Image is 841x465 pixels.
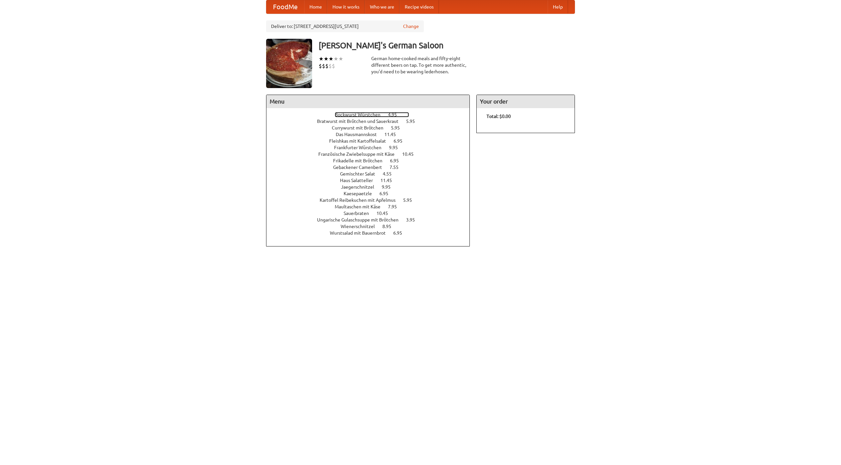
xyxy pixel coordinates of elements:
[388,204,403,209] span: 7.95
[333,158,411,163] a: Frikadelle mit Brötchen 6.95
[403,198,419,203] span: 5.95
[330,230,392,236] span: Wurstsalad mit Bauernbrot
[389,145,404,150] span: 9.95
[327,0,365,13] a: How it works
[319,55,324,62] li: ★
[266,20,424,32] div: Deliver to: [STREET_ADDRESS][US_STATE]
[317,119,427,124] a: Bratwurst mit Brötchen und Sauerkraut 5.95
[382,184,397,190] span: 9.95
[344,211,400,216] a: Sauerbraten 10.45
[340,171,382,176] span: Gemischter Salat
[338,55,343,62] li: ★
[340,171,404,176] a: Gemischter Salat 4.55
[380,178,398,183] span: 11.45
[406,217,421,222] span: 3.95
[329,138,415,144] a: Fleishkas mit Kartoffelsalat 6.95
[332,125,412,130] a: Currywurst mit Brötchen 5.95
[334,145,410,150] a: Frankfurter Würstchen 9.95
[318,151,426,157] a: Französische Zwiebelsuppe mit Käse 10.45
[324,55,329,62] li: ★
[318,151,401,157] span: Französische Zwiebelsuppe mit Käse
[304,0,327,13] a: Home
[325,62,329,70] li: $
[333,165,389,170] span: Gebackener Camenbert
[322,62,325,70] li: $
[333,158,389,163] span: Frikadelle mit Brötchen
[344,211,375,216] span: Sauerbraten
[487,114,511,119] b: Total: $0.00
[393,230,409,236] span: 6.95
[334,145,388,150] span: Frankfurter Würstchen
[335,112,387,117] span: Bockwurst Würstchen
[266,0,304,13] a: FoodMe
[402,151,420,157] span: 10.45
[335,204,409,209] a: Maultaschen mit Käse 7.95
[379,191,395,196] span: 6.95
[329,55,333,62] li: ★
[317,119,405,124] span: Bratwurst mit Brötchen und Sauerkraut
[391,125,406,130] span: 5.95
[341,224,381,229] span: Wienerschnitzel
[266,95,469,108] h4: Menu
[384,132,402,137] span: 11.45
[330,230,414,236] a: Wurstsalad mit Bauernbrot 6.95
[266,39,312,88] img: angular.jpg
[394,138,409,144] span: 6.95
[320,198,424,203] a: Kartoffel Reibekuchen mit Apfelmus 5.95
[548,0,568,13] a: Help
[319,39,575,52] h3: [PERSON_NAME]'s German Saloon
[332,62,335,70] li: $
[341,224,403,229] a: Wienerschnitzel 8.95
[336,132,383,137] span: Das Hausmannskost
[332,125,390,130] span: Currywurst mit Brötchen
[329,62,332,70] li: $
[371,55,470,75] div: German home-cooked meals and fifty-eight different beers on tap. To get more authentic, you'd nee...
[376,211,395,216] span: 10.45
[340,178,404,183] a: Haus Salatteller 11.45
[365,0,399,13] a: Who we are
[344,191,378,196] span: Kaesepaetzle
[341,184,381,190] span: Jaegerschnitzel
[340,178,379,183] span: Haus Salatteller
[319,62,322,70] li: $
[390,158,405,163] span: 6.95
[403,23,419,30] a: Change
[406,119,421,124] span: 5.95
[317,217,405,222] span: Ungarische Gulaschsuppe mit Brötchen
[333,55,338,62] li: ★
[477,95,575,108] h4: Your order
[335,112,409,117] a: Bockwurst Würstchen 4.95
[341,184,403,190] a: Jaegerschnitzel 9.95
[388,112,403,117] span: 4.95
[336,132,408,137] a: Das Hausmannskost 11.45
[382,224,398,229] span: 8.95
[317,217,427,222] a: Ungarische Gulaschsuppe mit Brötchen 3.95
[399,0,439,13] a: Recipe videos
[320,198,402,203] span: Kartoffel Reibekuchen mit Apfelmus
[383,171,398,176] span: 4.55
[333,165,411,170] a: Gebackener Camenbert 7.55
[329,138,393,144] span: Fleishkas mit Kartoffelsalat
[335,204,387,209] span: Maultaschen mit Käse
[390,165,405,170] span: 7.55
[344,191,400,196] a: Kaesepaetzle 6.95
